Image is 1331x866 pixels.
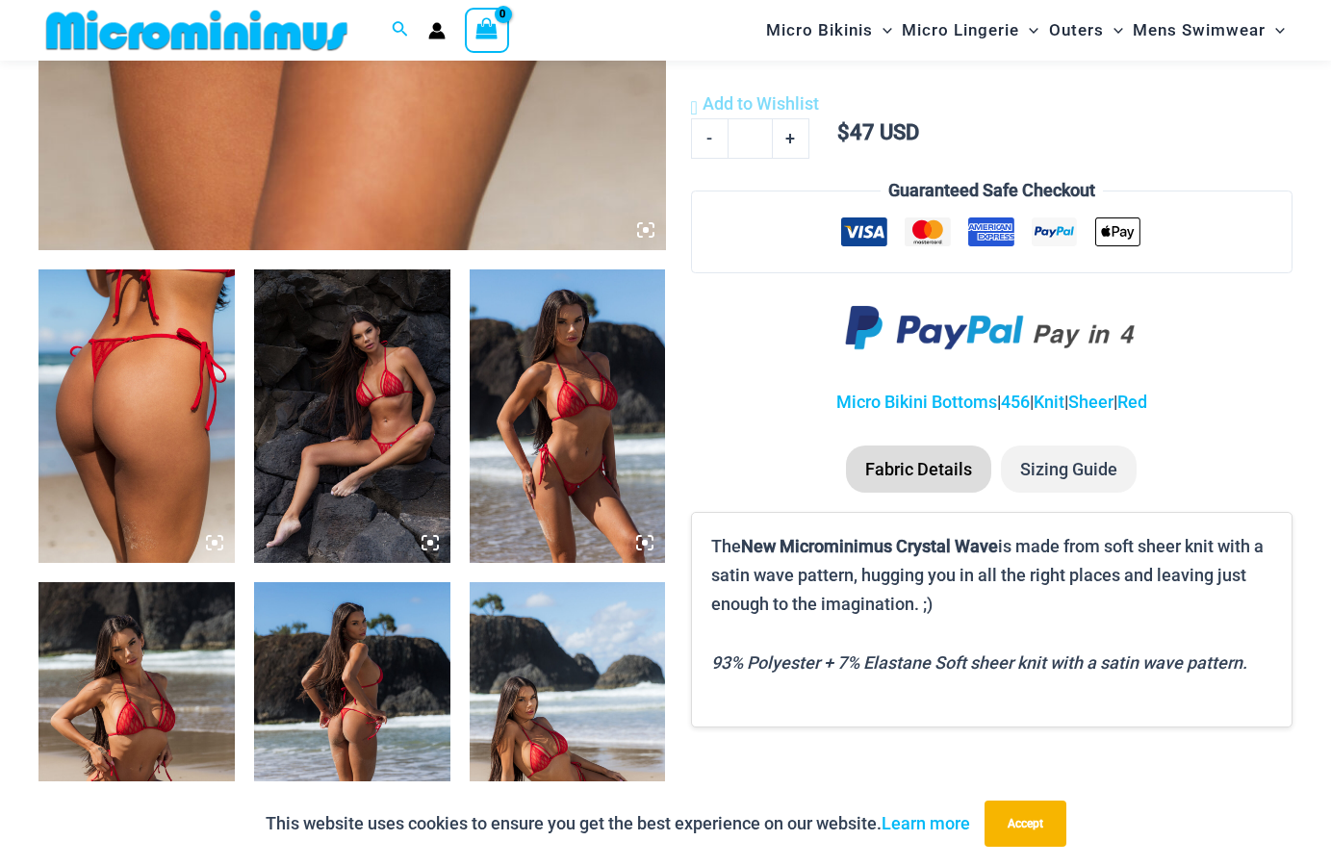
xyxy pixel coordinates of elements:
[1266,6,1285,55] span: Menu Toggle
[470,269,666,564] img: Crystal Waves 305 Tri Top 456 Bottom
[428,22,446,39] a: Account icon link
[465,8,509,52] a: View Shopping Cart, empty
[758,3,1293,58] nav: Site Navigation
[773,118,809,159] a: +
[1117,392,1147,412] a: Red
[38,9,355,52] img: MM SHOP LOGO FLAT
[846,446,991,494] li: Fabric Details
[691,89,819,118] a: Add to Wishlist
[1133,6,1266,55] span: Mens Swimwear
[1068,392,1113,412] a: Sheer
[741,536,998,556] b: New Microminimus Crystal Wave
[728,118,773,159] input: Product quantity
[1044,6,1128,55] a: OutersMenu ToggleMenu Toggle
[392,18,409,42] a: Search icon link
[837,120,850,144] span: $
[761,6,897,55] a: Micro BikinisMenu ToggleMenu Toggle
[836,392,997,412] a: Micro Bikini Bottoms
[711,652,1247,673] i: 93% Polyester + 7% Elastane Soft sheer knit with a satin wave pattern.
[882,813,970,833] a: Learn more
[766,6,873,55] span: Micro Bikinis
[1049,6,1104,55] span: Outers
[691,118,728,159] a: -
[985,801,1066,847] button: Accept
[897,6,1043,55] a: Micro LingerieMenu ToggleMenu Toggle
[1034,392,1064,412] a: Knit
[703,93,819,114] span: Add to Wishlist
[1001,392,1030,412] a: 456
[873,6,892,55] span: Menu Toggle
[1001,446,1137,494] li: Sizing Guide
[691,388,1293,417] p: | | | |
[837,120,919,144] bdi: 47 USD
[1128,6,1290,55] a: Mens SwimwearMenu ToggleMenu Toggle
[711,532,1272,618] p: The is made from soft sheer knit with a satin wave pattern, hugging you in all the right places a...
[1104,6,1123,55] span: Menu Toggle
[902,6,1019,55] span: Micro Lingerie
[38,269,235,564] img: Crystal Waves 456 Bottom
[881,176,1103,205] legend: Guaranteed Safe Checkout
[266,809,970,838] p: This website uses cookies to ensure you get the best experience on our website.
[1019,6,1038,55] span: Menu Toggle
[254,269,450,564] img: Crystal Waves 305 Tri Top 4149 Thong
